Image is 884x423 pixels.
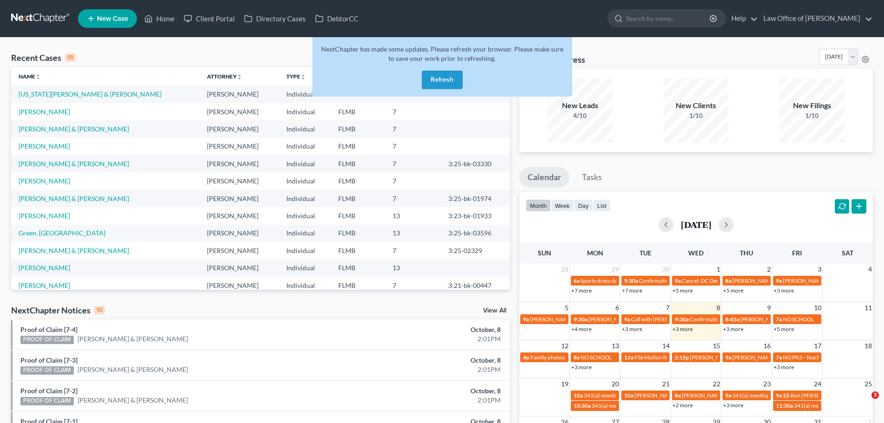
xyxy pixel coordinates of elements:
[587,249,603,257] span: Mon
[592,402,681,409] span: 341(a) meeting for [PERSON_NAME]
[574,392,583,399] span: 10a
[20,387,77,395] a: Proof of Claim [7-2]
[279,103,331,120] td: Individual
[725,316,739,323] span: 8:45a
[279,225,331,242] td: Individual
[661,264,671,275] span: 30
[723,402,743,409] a: +3 more
[77,396,188,405] a: [PERSON_NAME] & [PERSON_NAME]
[65,53,76,62] div: 15
[20,336,74,344] div: PROOF OF CLAIM
[422,71,463,89] button: Refresh
[624,354,633,361] span: 12a
[200,242,279,259] td: [PERSON_NAME]
[385,103,440,120] td: 7
[237,74,242,80] i: unfold_more
[581,354,612,361] span: NO SCHOOL
[740,316,826,323] span: [PERSON_NAME] in person for 341
[864,302,873,313] span: 11
[661,378,671,390] span: 21
[385,207,440,224] td: 13
[200,225,279,242] td: [PERSON_NAME]
[783,392,881,399] span: $$ Run [PERSON_NAME] payment $400
[331,207,385,224] td: FLMB
[279,85,331,103] td: Individual
[20,397,74,405] div: PROOF OF CLAIM
[441,242,510,259] td: 3:25-02329
[331,120,385,137] td: FLMB
[19,247,129,254] a: [PERSON_NAME] & [PERSON_NAME]
[688,249,703,257] span: Wed
[776,402,793,409] span: 11:30a
[682,392,763,399] span: [PERSON_NAME] on-site training
[385,120,440,137] td: 7
[19,142,70,150] a: [PERSON_NAME]
[19,160,129,168] a: [PERSON_NAME] & [PERSON_NAME]
[712,378,721,390] span: 22
[385,242,440,259] td: 7
[385,225,440,242] td: 13
[20,366,74,375] div: PROOF OF CLAIM
[766,302,772,313] span: 9
[279,277,331,294] td: Individual
[614,302,620,313] span: 6
[776,316,782,323] span: 7a
[200,172,279,189] td: [PERSON_NAME]
[762,340,772,351] span: 16
[624,316,630,323] span: 9a
[817,264,822,275] span: 3
[207,73,242,80] a: Attorneyunfold_more
[279,172,331,189] td: Individual
[574,354,580,361] span: 8a
[626,10,711,27] input: Search by name...
[794,402,884,409] span: 341(a) meeting for [PERSON_NAME]
[385,172,440,189] td: 7
[19,108,70,116] a: [PERSON_NAME]
[571,325,592,332] a: +4 more
[574,199,593,212] button: day
[624,392,633,399] span: 10a
[593,199,611,212] button: list
[716,264,721,275] span: 1
[732,277,826,284] span: [PERSON_NAME] [PHONE_NUMBER]
[780,111,845,120] div: 1/10
[331,103,385,120] td: FLMB
[19,281,70,289] a: [PERSON_NAME]
[331,138,385,155] td: FLMB
[740,249,753,257] span: Thu
[723,287,743,294] a: +5 more
[664,111,729,120] div: 1/10
[681,220,711,229] h2: [DATE]
[331,155,385,172] td: FLMB
[279,190,331,207] td: Individual
[723,325,743,332] a: +3 more
[762,378,772,390] span: 23
[864,378,873,390] span: 25
[672,402,693,409] a: +2 more
[551,199,574,212] button: week
[774,364,794,371] a: +3 more
[611,378,620,390] span: 20
[483,307,506,314] a: View All
[347,365,501,374] div: 2:01PM
[19,177,70,185] a: [PERSON_NAME]
[634,392,702,399] span: [PERSON_NAME] Hair appt
[331,225,385,242] td: FLMB
[347,325,501,334] div: October, 8
[712,340,721,351] span: 15
[725,277,731,284] span: 8a
[20,356,77,364] a: Proof of Claim [7-3]
[279,155,331,172] td: Individual
[179,10,239,27] a: Client Portal
[639,249,652,257] span: Tue
[611,264,620,275] span: 29
[347,386,501,396] div: October, 8
[690,354,734,361] span: [PERSON_NAME]
[200,207,279,224] td: [PERSON_NAME]
[441,207,510,224] td: 3:23-bk-01933
[690,316,795,323] span: Confirmation hearing for [PERSON_NAME]
[140,10,179,27] a: Home
[286,73,306,80] a: Typeunfold_more
[631,316,697,323] span: Call with [PERSON_NAME]
[564,302,569,313] span: 5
